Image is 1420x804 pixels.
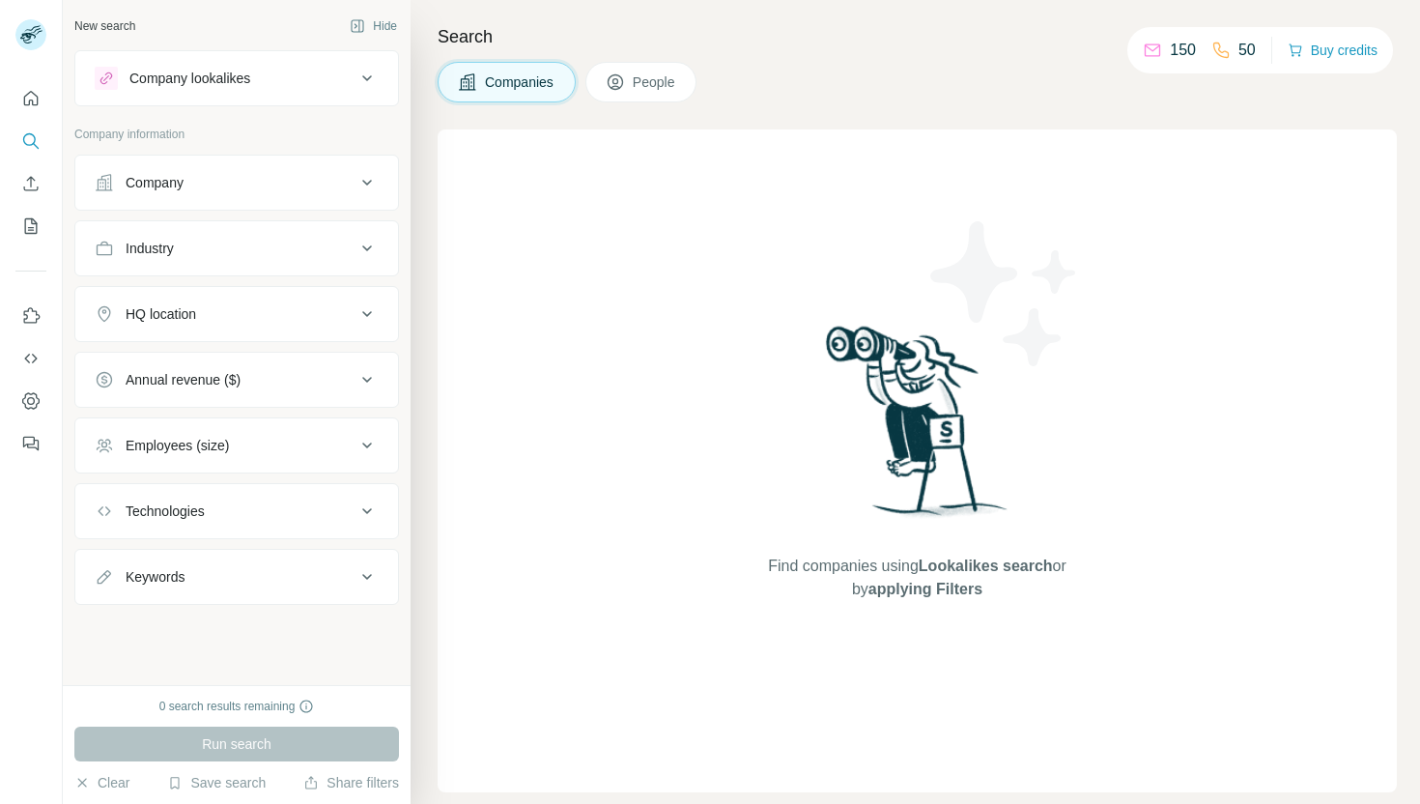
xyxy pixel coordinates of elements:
div: HQ location [126,304,196,324]
button: Company lookalikes [75,55,398,101]
p: Company information [74,126,399,143]
button: Dashboard [15,384,46,418]
button: Industry [75,225,398,272]
button: Enrich CSV [15,166,46,201]
div: Company [126,173,184,192]
p: 150 [1170,39,1196,62]
button: Use Surfe on LinkedIn [15,299,46,333]
div: New search [74,17,135,35]
button: HQ location [75,291,398,337]
button: Clear [74,773,129,792]
button: Hide [336,12,411,41]
span: People [633,72,677,92]
span: Companies [485,72,555,92]
div: Employees (size) [126,436,229,455]
div: Annual revenue ($) [126,370,241,389]
button: Company [75,159,398,206]
div: Technologies [126,502,205,521]
img: Surfe Illustration - Woman searching with binoculars [817,321,1018,536]
button: My lists [15,209,46,244]
span: Find companies using or by [762,555,1071,601]
div: Industry [126,239,174,258]
span: applying Filters [868,581,982,597]
button: Employees (size) [75,422,398,469]
button: Quick start [15,81,46,116]
button: Share filters [303,773,399,792]
button: Feedback [15,426,46,461]
div: Company lookalikes [129,69,250,88]
div: Keywords [126,567,185,587]
button: Buy credits [1288,37,1377,64]
button: Search [15,124,46,158]
h4: Search [438,23,1397,50]
button: Keywords [75,554,398,600]
button: Annual revenue ($) [75,357,398,403]
button: Technologies [75,488,398,534]
p: 50 [1238,39,1256,62]
button: Use Surfe API [15,341,46,376]
span: Lookalikes search [919,558,1053,574]
img: Surfe Illustration - Stars [918,207,1092,381]
div: 0 search results remaining [159,698,315,715]
button: Save search [167,773,266,792]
